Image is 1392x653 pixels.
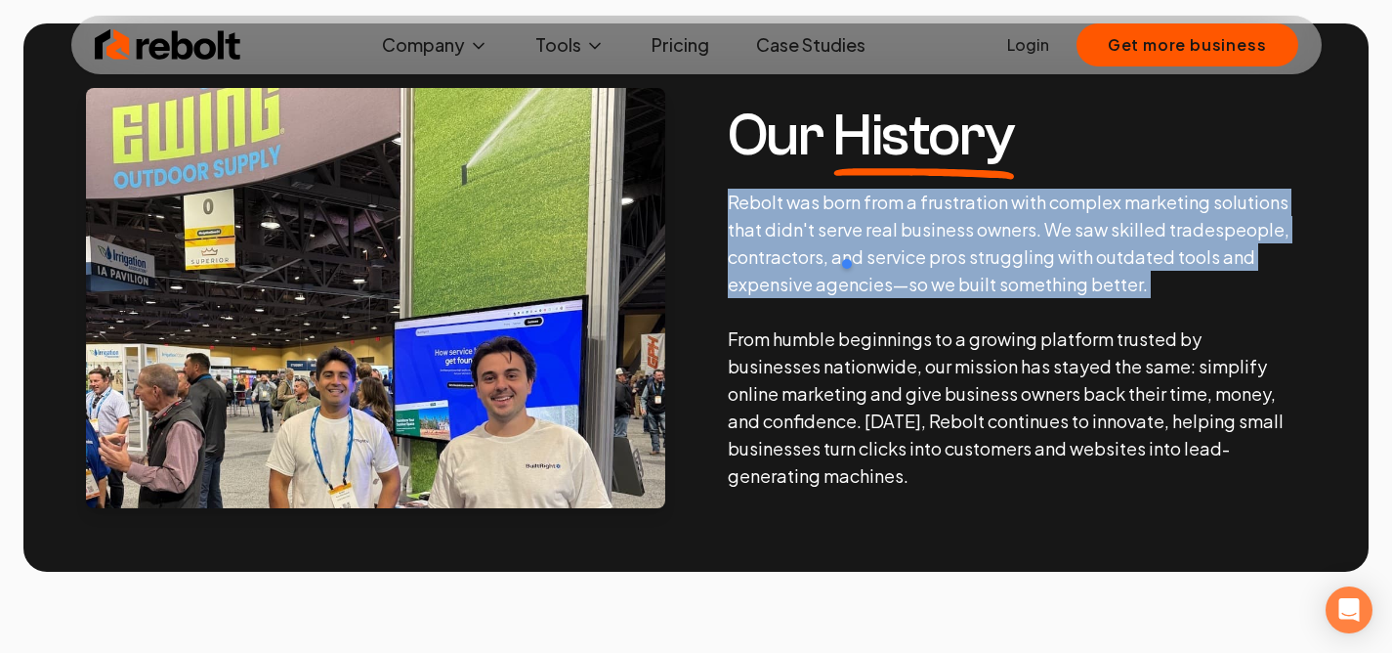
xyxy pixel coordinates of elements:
[636,25,725,65] a: Pricing
[86,88,665,508] img: About
[366,25,504,65] button: Company
[520,25,620,65] button: Tools
[95,25,241,65] img: Rebolt Logo
[728,107,1290,165] h3: Our
[833,107,1015,165] span: History
[1007,33,1049,57] a: Login
[1326,587,1372,633] div: Open Intercom Messenger
[728,189,1290,490] p: Rebolt was born from a frustration with complex marketing solutions that didn't serve real busine...
[1076,23,1298,66] button: Get more business
[740,25,881,65] a: Case Studies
